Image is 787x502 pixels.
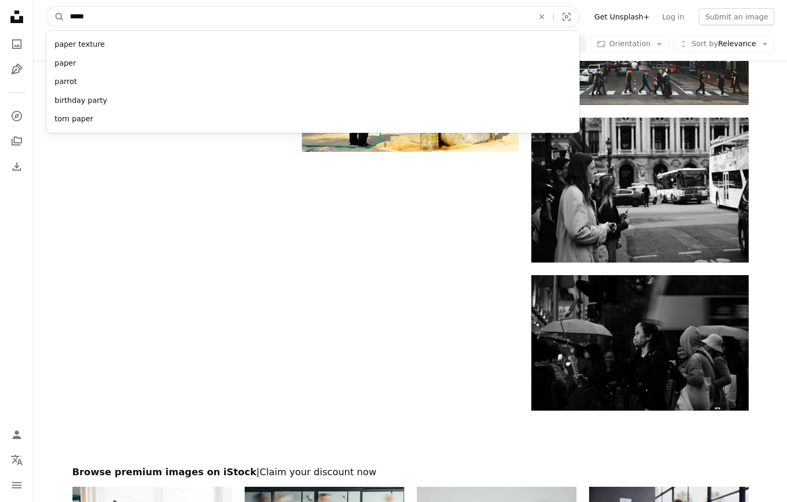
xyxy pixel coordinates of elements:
img: grayscale photo of woman in white coat and black and white checked pants holding black dslr [531,118,748,262]
span: | Claim your discount now [256,466,376,477]
button: Visual search [554,7,579,27]
button: Search Unsplash [47,7,65,27]
button: Submit an image [699,8,774,25]
div: birthday party [46,91,580,110]
a: grayscale photo of woman in white coat and black and white checked pants holding black dslr [531,185,748,194]
div: parrot [46,72,580,91]
a: Get Unsplash+ [588,8,656,25]
button: Language [6,449,27,470]
button: Orientation [591,36,669,53]
span: Sort by [691,39,718,48]
a: Photos [6,34,27,55]
a: Log in [656,8,690,25]
img: a group of people walking down a street holding umbrellas [531,275,748,411]
button: Sort byRelevance [673,36,774,53]
a: Download History [6,156,27,177]
a: a group of people walking down a street holding umbrellas [531,338,748,347]
h2: Browse premium images on iStock [72,466,749,478]
button: Clear [530,7,553,27]
div: paper texture [46,35,580,54]
a: Illustrations [6,59,27,80]
a: Collections [6,131,27,152]
a: Explore [6,106,27,127]
button: Menu [6,475,27,496]
div: torn paper [46,110,580,129]
span: Relevance [691,39,756,49]
form: Find visuals sitewide [46,6,580,27]
a: Log in / Sign up [6,424,27,445]
span: Orientation [609,39,650,48]
div: paper [46,54,580,73]
a: Home — Unsplash [6,6,27,29]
